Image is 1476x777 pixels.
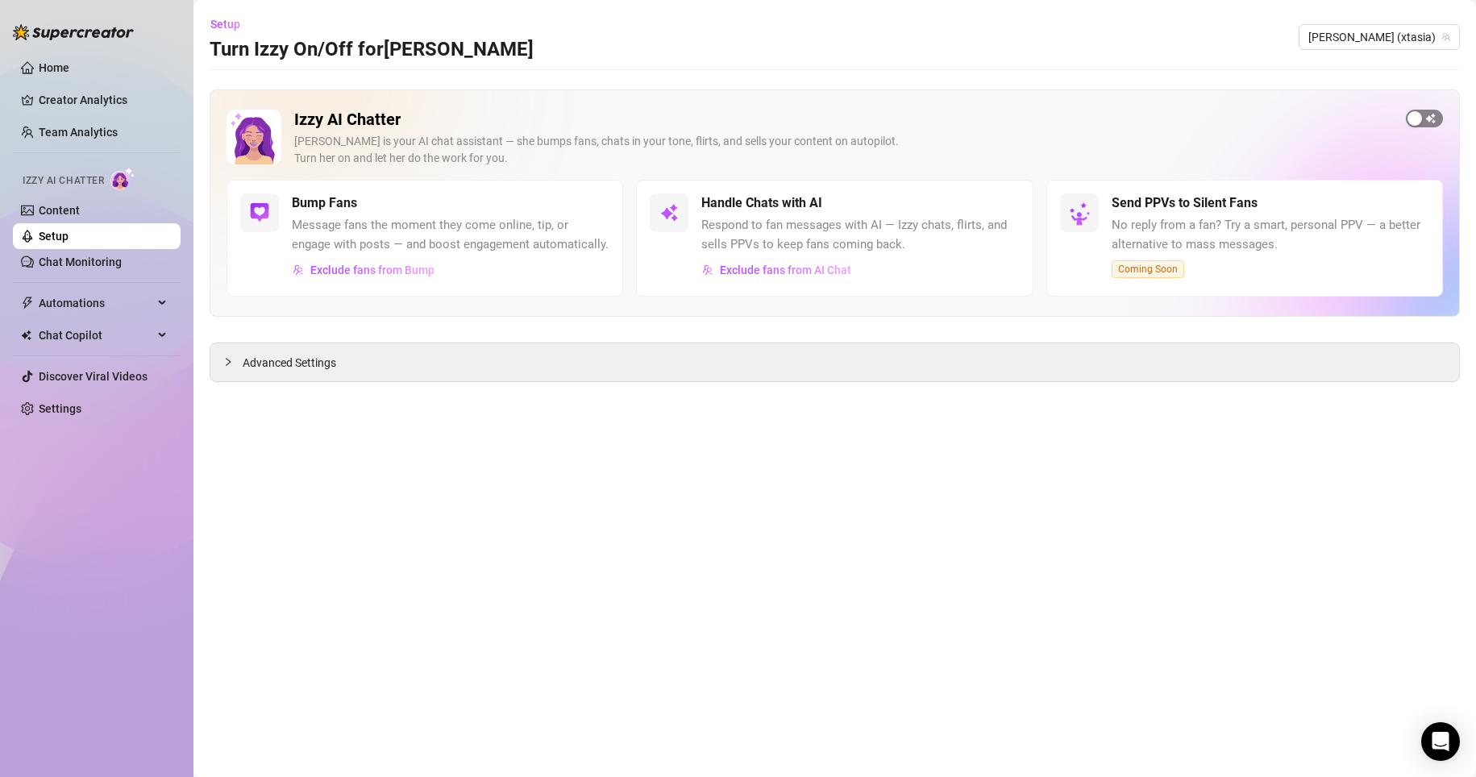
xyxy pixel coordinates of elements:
h2: Izzy AI Chatter [294,110,1393,130]
img: svg%3e [659,203,679,222]
a: Creator Analytics [39,87,168,113]
a: Setup [39,230,69,243]
span: Advanced Settings [243,354,336,372]
h5: Bump Fans [292,193,357,213]
span: Respond to fan messages with AI — Izzy chats, flirts, and sells PPVs to keep fans coming back. [701,216,1019,254]
div: [PERSON_NAME] is your AI chat assistant — she bumps fans, chats in your tone, flirts, and sells y... [294,133,1393,167]
div: Open Intercom Messenger [1421,722,1460,761]
button: Setup [210,11,253,37]
span: thunderbolt [21,297,34,310]
span: team [1441,32,1451,42]
img: Chat Copilot [21,330,31,341]
a: Discover Viral Videos [39,370,148,383]
a: Content [39,204,80,217]
span: Exclude fans from Bump [310,264,434,276]
a: Team Analytics [39,126,118,139]
img: logo-BBDzfeDw.svg [13,24,134,40]
h5: Handle Chats with AI [701,193,822,213]
img: silent-fans-ppv-o-N6Mmdf.svg [1069,202,1095,228]
span: Chat Copilot [39,322,153,348]
h5: Send PPVs to Silent Fans [1112,193,1258,213]
img: svg%3e [702,264,713,276]
span: Message fans the moment they come online, tip, or engage with posts — and boost engagement automa... [292,216,609,254]
img: AI Chatter [110,167,135,190]
span: Izzy AI Chatter [23,173,104,189]
span: Setup [210,18,240,31]
span: Exclude fans from AI Chat [720,264,851,276]
span: Automations [39,290,153,316]
img: Izzy AI Chatter [227,110,281,164]
span: No reply from a fan? Try a smart, personal PPV — a better alternative to mass messages. [1112,216,1429,254]
img: svg%3e [293,264,304,276]
span: Anastasia (xtasia) [1308,25,1450,49]
a: Chat Monitoring [39,256,122,268]
a: Settings [39,402,81,415]
a: Home [39,61,69,74]
span: collapsed [223,357,233,367]
img: svg%3e [250,203,269,222]
span: Coming Soon [1112,260,1184,278]
button: Exclude fans from Bump [292,257,435,283]
h3: Turn Izzy On/Off for [PERSON_NAME] [210,37,534,63]
button: Exclude fans from AI Chat [701,257,852,283]
div: collapsed [223,353,243,371]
